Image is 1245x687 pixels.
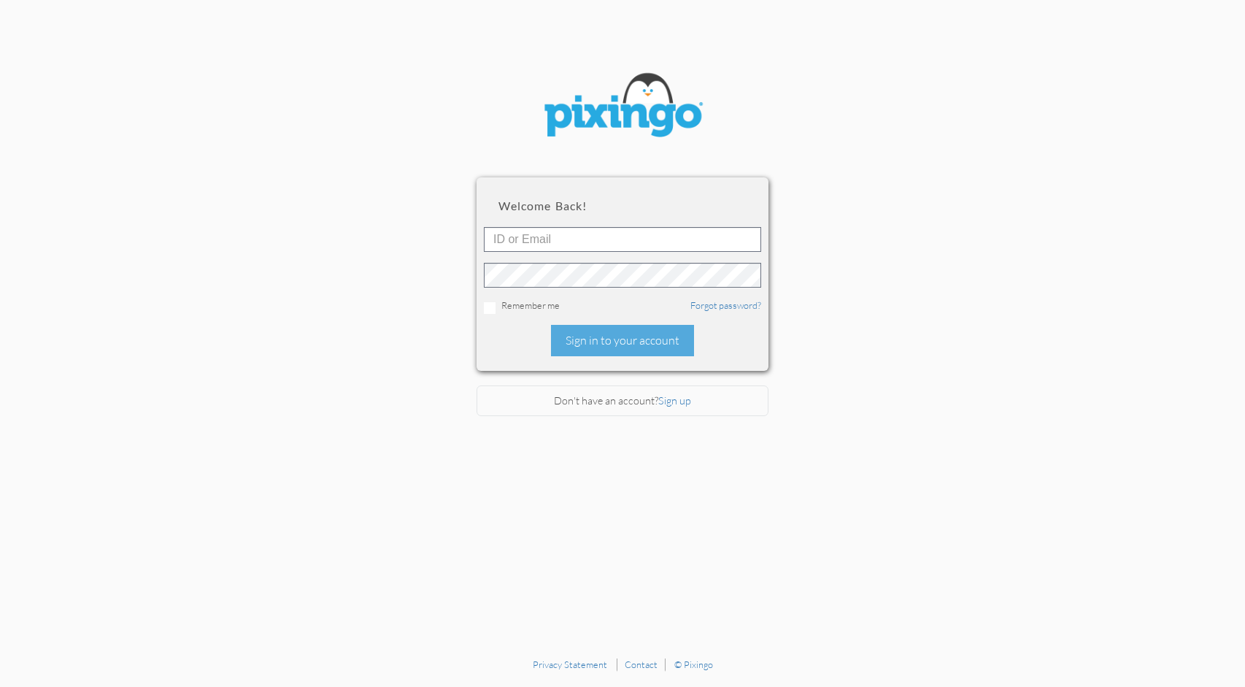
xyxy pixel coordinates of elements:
div: Don't have an account? [477,385,768,417]
div: Sign in to your account [551,325,694,356]
h2: Welcome back! [498,199,747,212]
a: Privacy Statement [533,659,607,670]
input: ID or Email [484,227,761,252]
a: Forgot password? [690,299,761,311]
a: © Pixingo [674,659,713,670]
img: pixingo logo [535,66,710,148]
div: Remember me [484,299,761,314]
a: Sign up [658,394,691,407]
a: Contact [625,659,658,670]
